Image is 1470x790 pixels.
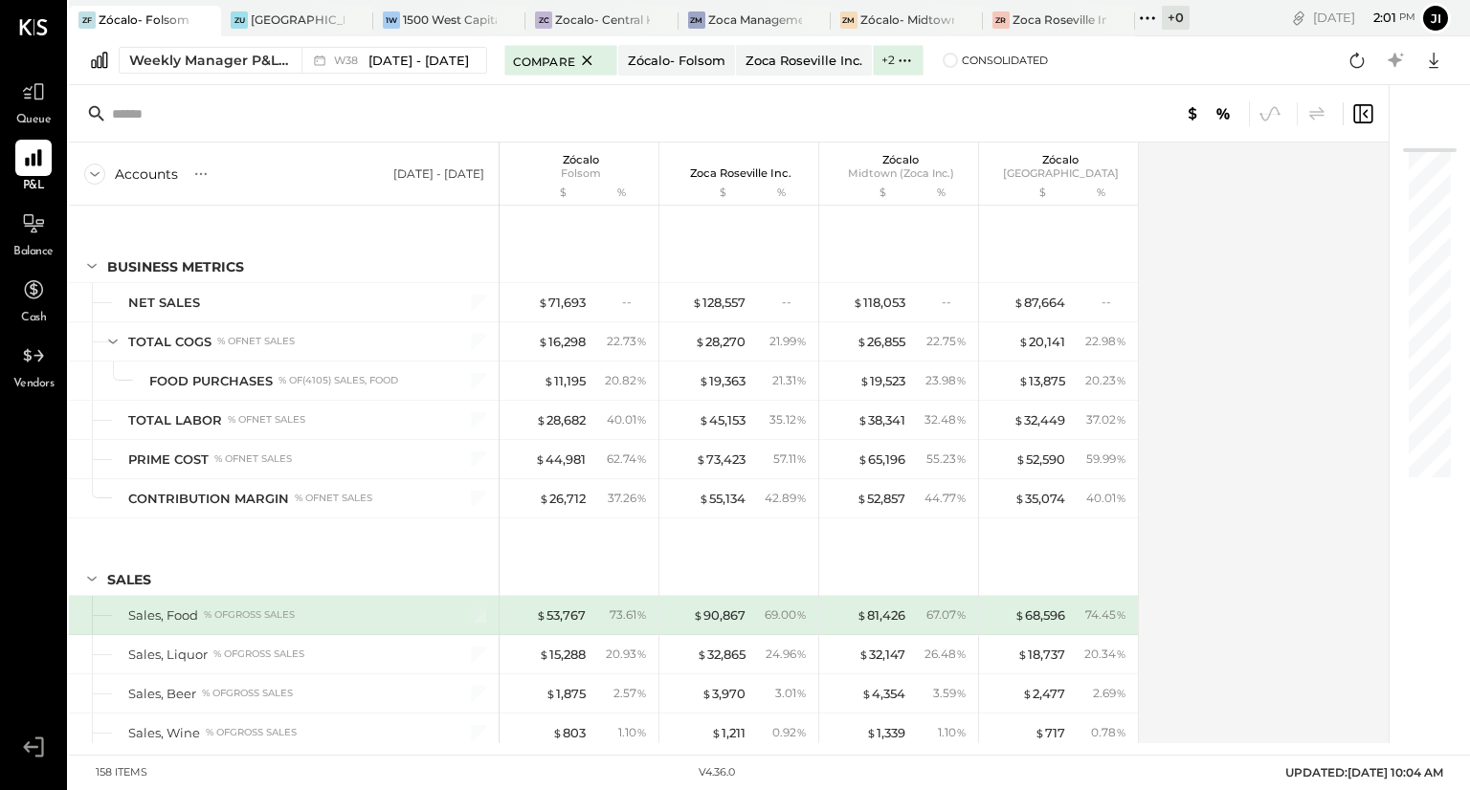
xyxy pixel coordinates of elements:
[956,490,967,505] span: %
[539,647,549,662] span: $
[956,333,967,348] span: %
[278,374,398,387] div: % of (4105) Sales, Food
[1085,333,1126,350] div: 22.98
[989,153,1132,166] p: Zócalo
[857,411,905,429] div: 38,341
[861,685,905,703] div: 4,354
[539,646,586,664] div: 15,288
[21,310,46,327] span: Cash
[538,294,586,312] div: 71,693
[622,294,647,310] div: --
[1116,490,1126,505] span: %
[636,450,647,466] span: %
[513,51,575,70] span: Compare
[881,52,895,68] label: + 2
[128,450,209,469] div: PRIME COST
[669,186,746,201] div: $
[1116,333,1126,348] span: %
[699,490,746,508] div: 55,134
[1,140,66,195] a: P&L
[773,450,807,468] div: 57.11
[636,646,647,661] span: %
[956,606,967,622] span: %
[926,333,967,350] div: 22.75
[697,646,746,664] div: 32,865
[1013,411,1065,429] div: 32,449
[16,112,52,129] span: Queue
[1085,606,1126,624] div: 74.45
[636,372,647,387] span: %
[608,490,647,507] div: 37.26
[699,765,735,780] div: v 4.36.0
[539,491,549,506] span: $
[702,685,746,703] div: 3,970
[128,606,198,625] div: Sales, Food
[699,491,709,506] span: $
[544,372,586,390] div: 11,195
[636,490,647,505] span: %
[861,686,872,701] span: $
[926,450,967,468] div: 55.23
[692,295,702,310] span: $
[1018,373,1029,388] span: $
[149,372,273,390] div: FOOD PURCHASES
[697,647,707,662] span: $
[538,333,586,351] div: 16,298
[711,725,722,740] span: $
[1093,685,1126,702] div: 2.69
[829,153,972,166] p: Zócalo
[695,333,746,351] div: 28,270
[251,11,345,28] div: [GEOGRAPHIC_DATA]
[610,606,647,624] div: 73.61
[924,646,967,663] div: 26.48
[765,490,807,507] div: 42.89
[924,411,967,428] div: 32.48
[699,373,709,388] span: $
[228,413,305,427] div: % of NET SALES
[636,333,647,348] span: %
[119,47,487,74] button: Weekly Manager P&L Comparison W38[DATE] - [DATE]
[857,490,905,508] div: 52,857
[956,372,967,387] span: %
[1013,412,1024,428] span: $
[926,606,967,624] div: 67.07
[796,646,807,661] span: %
[699,411,746,429] div: 45,153
[1116,606,1126,622] span: %
[1035,724,1065,742] div: 717
[128,411,222,429] div: TOTAL LABOR
[857,606,905,625] div: 81,426
[1017,647,1028,662] span: $
[711,724,746,742] div: 1,211
[1070,186,1132,201] div: %
[509,186,586,201] div: $
[859,372,905,390] div: 19,523
[213,647,304,661] div: % of GROSS SALES
[536,412,546,428] span: $
[128,490,289,508] div: CONTRIBUTION MARGIN
[128,724,200,742] div: Sales, Wine
[858,647,869,662] span: $
[708,11,802,28] div: Zoca Management Services Inc
[772,724,807,741] div: 0.92
[1313,9,1415,27] div: [DATE]
[204,608,295,622] div: % of GROSS SALES
[613,685,647,702] div: 2.57
[607,333,647,350] div: 22.73
[636,606,647,622] span: %
[699,372,746,390] div: 19,363
[552,724,586,742] div: 803
[636,685,647,700] span: %
[107,570,151,589] div: SALES
[590,186,653,201] div: %
[536,607,546,623] span: $
[924,490,967,507] div: 44.77
[857,491,867,506] span: $
[546,685,586,703] div: 1,875
[989,186,1065,201] div: $
[1003,166,1119,180] span: [GEOGRAPHIC_DATA]
[857,451,868,467] span: $
[561,166,601,180] span: Folsom
[688,11,705,29] div: ZM
[775,685,807,702] div: 3.01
